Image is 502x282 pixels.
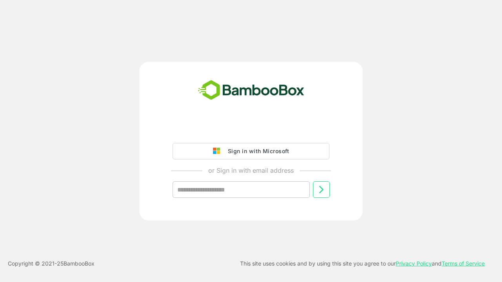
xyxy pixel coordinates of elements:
img: bamboobox [194,78,309,103]
p: This site uses cookies and by using this site you agree to our and [240,259,485,268]
iframe: Sign in with Google Button [169,121,333,138]
p: Copyright © 2021- 25 BambooBox [8,259,95,268]
a: Privacy Policy [396,260,432,267]
a: Terms of Service [442,260,485,267]
div: Sign in with Microsoft [224,146,289,156]
button: Sign in with Microsoft [173,143,329,159]
p: or Sign in with email address [208,166,294,175]
img: google [213,148,224,155]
